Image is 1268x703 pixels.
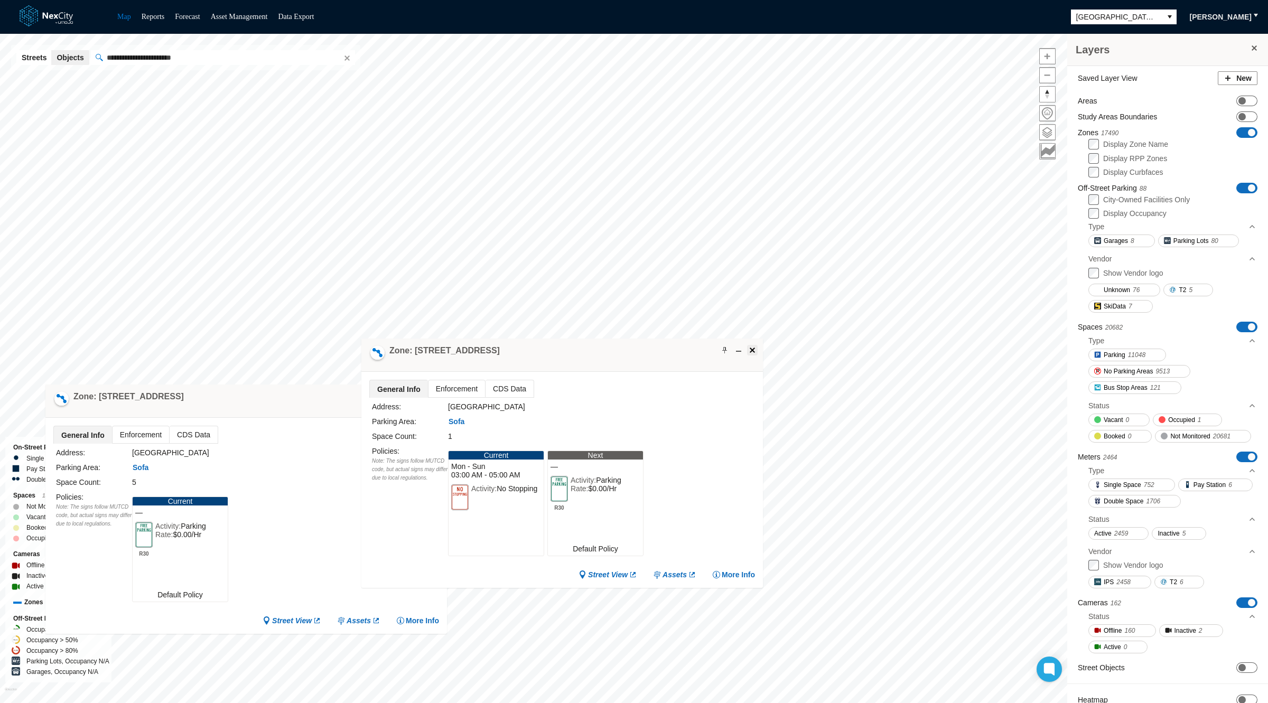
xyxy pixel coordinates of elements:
label: Occupancy < 50% [26,624,78,635]
div: Type [1088,465,1104,476]
button: Clear [341,52,351,63]
button: Booked0 [1088,430,1152,443]
span: R30 [135,548,153,557]
span: 1 [1198,415,1201,425]
button: Sofa [132,463,149,473]
span: 121 [1150,382,1161,393]
span: Parking [596,476,621,484]
button: T26 [1154,576,1204,588]
button: select [1163,10,1177,24]
a: Assets [337,616,380,626]
span: Occupied [1168,415,1195,425]
label: Active [26,581,44,592]
button: Parking Lots80 [1158,235,1239,247]
span: 1329 [42,493,54,499]
a: Mapbox homepage [5,688,17,700]
span: R30 [551,502,568,511]
a: Data Export [278,13,314,21]
span: Parking Lots [1173,236,1209,246]
span: Offline [1104,625,1122,636]
span: T2 [1179,285,1186,295]
div: Spaces [13,490,104,501]
button: New [1218,71,1257,85]
label: Space Count: [56,478,101,486]
div: Status [1088,611,1109,622]
span: 17490 [1101,129,1118,137]
span: Reset bearing to north [1040,87,1055,102]
a: Map [117,13,131,21]
span: T2 [1170,577,1177,587]
button: Unknown76 [1088,284,1160,296]
span: — [135,508,225,517]
span: 2459 [1114,528,1129,539]
a: Street View [263,616,321,626]
span: Activity: [155,522,181,530]
div: Vendor [1088,251,1256,267]
span: Rate: [155,530,173,539]
span: 88 [1140,185,1146,192]
div: Cameras [13,549,104,560]
span: [PERSON_NAME] [1190,12,1252,22]
button: Streets [16,50,52,65]
span: 5 [1189,285,1192,295]
h3: Layers [1076,42,1249,57]
span: No Stopping [497,484,537,493]
span: 0 [1125,415,1129,425]
span: Parking [181,522,206,530]
div: Status [1088,398,1256,414]
span: Garages [1104,236,1128,246]
button: Vacant0 [1088,414,1150,426]
div: Vendor [1088,254,1112,264]
label: Show Vendor logo [1103,561,1163,569]
label: Street Objects [1078,662,1125,673]
span: Pay Station [1194,480,1226,490]
div: Next [548,451,643,460]
label: Display Zone Name [1103,140,1168,148]
label: Double Space [26,474,66,485]
button: Bus Stop Areas121 [1088,381,1181,394]
span: 76 [1133,285,1140,295]
h4: Double-click to make header text selectable [73,391,184,402]
span: 2 [1199,625,1202,636]
label: Occupied [26,533,53,543]
span: Activity: [571,476,596,484]
label: Not Monitored [26,501,66,512]
div: Type [1088,333,1256,349]
button: Double Space1706 [1088,495,1181,508]
label: Occupancy > 50% [26,635,78,645]
label: Policies : [56,493,83,501]
div: Default Policy [548,542,643,556]
div: Current [449,451,544,460]
span: 8 [1131,236,1134,246]
button: Offline160 [1088,624,1156,637]
label: Study Areas Boundaries [1078,111,1157,122]
button: Layers management [1039,124,1056,140]
span: 752 [1144,480,1154,490]
span: Unknown [1104,285,1130,295]
span: Parking [1104,350,1125,360]
button: Key metrics [1039,143,1056,160]
span: 7 [1129,301,1132,312]
span: 5 [1182,528,1186,539]
div: Status [1088,400,1109,411]
label: Zones [1078,127,1118,138]
label: Spaces [1078,322,1123,333]
button: SkiData7 [1088,300,1153,313]
div: Status [1088,608,1256,624]
div: Type [1088,335,1104,346]
a: Assets [653,570,696,580]
span: $0.00/Hr [588,484,617,493]
span: 20682 [1105,324,1123,331]
button: Home [1039,105,1056,121]
span: 2464 [1103,454,1117,461]
label: Display Occupancy [1103,209,1167,218]
label: Areas [1078,96,1097,106]
button: Reset bearing to north [1039,86,1056,102]
div: Type [1088,463,1256,479]
label: Display RPP Zones [1103,154,1167,163]
span: 11048 [1128,350,1145,360]
span: [GEOGRAPHIC_DATA][PERSON_NAME] [1076,12,1158,22]
span: Active [1104,642,1121,652]
span: Assets [347,616,371,626]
